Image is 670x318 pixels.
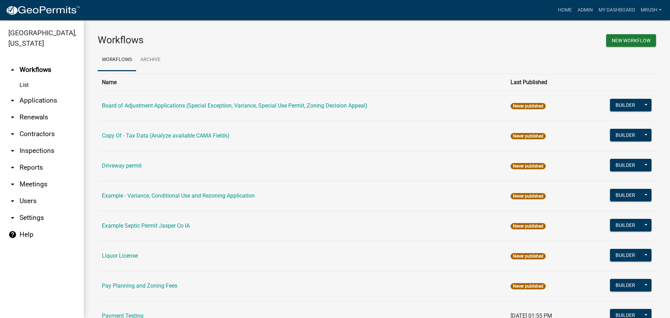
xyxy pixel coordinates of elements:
span: Never published [511,103,546,109]
a: Example - Variance, Conditional Use and Rezoning Application [102,192,255,199]
a: Admin [575,3,596,17]
button: Builder [610,159,641,171]
i: arrow_drop_down [8,163,17,172]
button: Builder [610,219,641,231]
a: Copy Of - Tax Data (Analyze available CAMA Fields) [102,132,230,139]
h3: Workflows [98,34,372,46]
button: Builder [610,249,641,261]
a: Board of Adjustment Applications (Special Exception, Variance, Special Use Permit, Zoning Decisio... [102,102,367,109]
th: Last Published [506,74,581,91]
a: Driveway permit [102,162,142,169]
i: arrow_drop_down [8,147,17,155]
button: Builder [610,99,641,111]
i: arrow_drop_down [8,180,17,188]
i: help [8,230,17,239]
a: Pay Planning and Zoning Fees [102,282,177,289]
span: Never published [511,253,546,259]
i: arrow_drop_up [8,66,17,74]
button: New Workflow [606,34,656,47]
a: Archive [136,49,165,71]
a: My Dashboard [596,3,638,17]
span: Never published [511,193,546,199]
span: Never published [511,133,546,139]
i: arrow_drop_down [8,113,17,121]
span: Never published [511,283,546,289]
span: Never published [511,223,546,229]
a: Workflows [98,49,136,71]
a: Example Septic Permit Jasper Co IA [102,222,190,229]
button: Builder [610,189,641,201]
i: arrow_drop_down [8,130,17,138]
button: Builder [610,279,641,291]
a: Home [555,3,575,17]
a: MRush [638,3,664,17]
th: Name [98,74,506,91]
span: Never published [511,163,546,169]
i: arrow_drop_down [8,197,17,205]
i: arrow_drop_down [8,96,17,105]
a: Liquor License [102,252,138,259]
button: Builder [610,129,641,141]
i: arrow_drop_down [8,214,17,222]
